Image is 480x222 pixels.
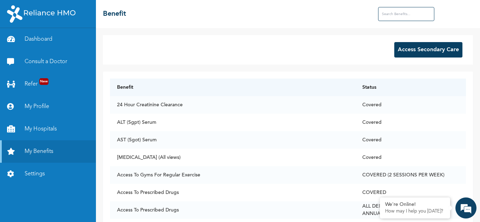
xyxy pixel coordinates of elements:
td: COVERED [355,184,466,201]
td: COVERED (2 SESSIONS PER WEEK) [355,166,466,184]
td: Access To Prescribed Drugs [110,184,355,201]
td: AST (Sgot) Serum [110,131,355,149]
td: Access To Gyms For Regular Exercise [110,166,355,184]
img: d_794563401_company_1708531726252_794563401 [13,35,28,53]
td: Covered [355,149,466,166]
img: RelianceHMO's Logo [7,5,76,23]
td: Covered [355,96,466,114]
td: Covered [355,131,466,149]
td: ALT (Sgpt) Serum [110,114,355,131]
div: Chat with us now [37,39,118,48]
input: Search Benefits... [378,7,434,21]
h2: Benefit [103,9,126,19]
div: Minimize live chat window [115,4,132,20]
td: Covered [355,114,466,131]
td: ALL DENTAL CARE COVERED UP TO ANNUAL LIMIT OF 75,000 NAIRA [355,201,466,219]
div: We're Online! [385,202,445,208]
button: Access Secondary Care [394,42,462,58]
td: Access To Prescribed Drugs [110,201,355,219]
td: 24 Hour Creatinine Clearance [110,96,355,114]
span: Conversation [4,198,69,203]
td: [MEDICAL_DATA] (All views) [110,149,355,166]
div: FAQs [69,186,134,207]
span: New [39,78,48,85]
span: We're online! [41,73,97,144]
th: Benefit [110,79,355,96]
p: How may I help you today? [385,209,445,214]
th: Status [355,79,466,96]
textarea: Type your message and hit 'Enter' [4,161,134,186]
